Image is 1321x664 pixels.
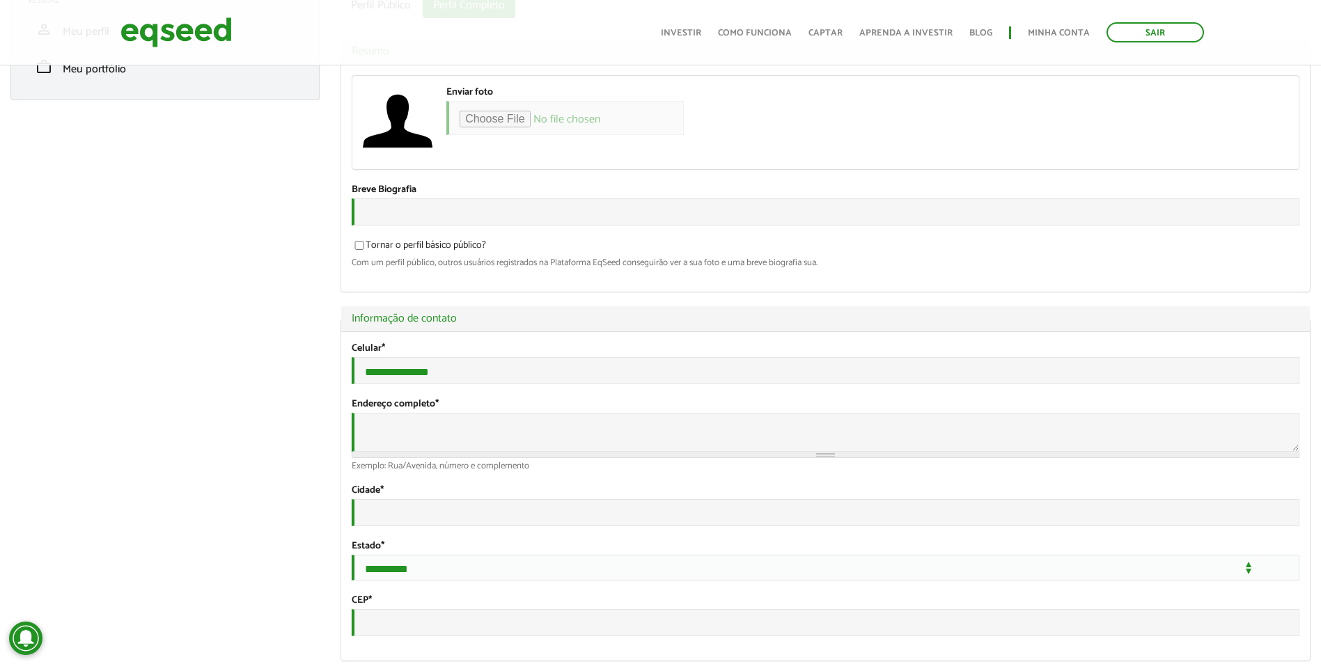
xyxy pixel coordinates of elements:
[1107,22,1204,42] a: Sair
[29,58,302,75] a: workMeu portfólio
[352,258,1299,267] div: Com um perfil público, outros usuários registrados na Plataforma EqSeed conseguirão ver a sua fot...
[347,241,372,250] input: Tornar o perfil básico público?
[352,344,385,354] label: Celular
[718,29,792,38] a: Como funciona
[382,340,385,356] span: Este campo é obrigatório.
[36,58,52,75] span: work
[435,396,439,412] span: Este campo é obrigatório.
[859,29,953,38] a: Aprenda a investir
[352,400,439,409] label: Endereço completo
[1028,29,1090,38] a: Minha conta
[363,86,432,156] a: Ver perfil do usuário.
[363,86,432,156] img: Foto de José Everaldo da Silva
[446,88,493,97] label: Enviar foto
[969,29,992,38] a: Blog
[381,538,384,554] span: Este campo é obrigatório.
[661,29,701,38] a: Investir
[63,60,126,79] span: Meu portfólio
[352,486,384,496] label: Cidade
[18,48,312,86] li: Meu portfólio
[808,29,843,38] a: Captar
[352,313,1299,324] a: Informação de contato
[380,482,384,498] span: Este campo é obrigatório.
[352,542,384,551] label: Estado
[352,185,416,195] label: Breve Biografia
[368,592,372,608] span: Este campo é obrigatório.
[352,461,1299,471] div: Exemplo: Rua/Avenida, número e complemento
[120,14,232,51] img: EqSeed
[352,596,372,606] label: CEP
[352,241,486,255] label: Tornar o perfil básico público?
